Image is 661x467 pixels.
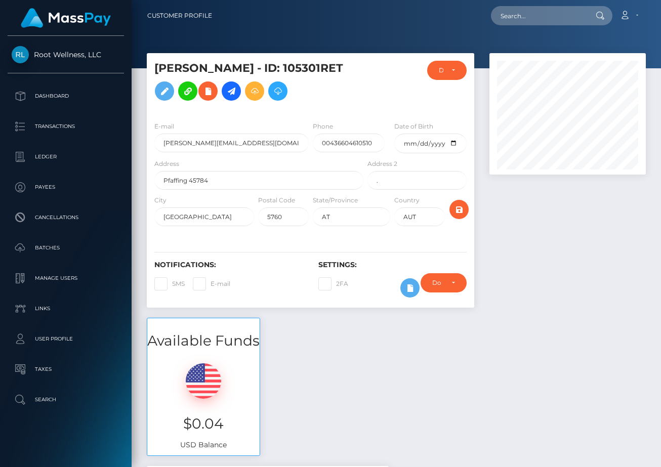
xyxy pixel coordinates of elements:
[12,240,120,256] p: Batches
[313,122,333,131] label: Phone
[421,273,467,292] button: Do not require
[147,5,212,26] a: Customer Profile
[12,119,120,134] p: Transactions
[12,46,29,63] img: Root Wellness, LLC
[12,392,120,407] p: Search
[318,261,467,269] h6: Settings:
[222,81,241,101] a: Initiate Payout
[12,271,120,286] p: Manage Users
[155,414,252,434] h3: $0.04
[147,331,260,351] h3: Available Funds
[12,301,120,316] p: Links
[12,210,120,225] p: Cancellations
[491,6,586,25] input: Search...
[8,83,124,109] a: Dashboard
[313,196,358,205] label: State/Province
[154,61,358,106] h5: [PERSON_NAME] - ID: 105301RET
[21,8,111,28] img: MassPay Logo
[394,122,433,131] label: Date of Birth
[8,296,124,321] a: Links
[8,326,124,352] a: User Profile
[8,205,124,230] a: Cancellations
[154,196,167,205] label: City
[8,114,124,139] a: Transactions
[439,66,443,74] div: DEACTIVE
[258,196,295,205] label: Postal Code
[432,279,443,287] div: Do not require
[154,277,185,290] label: SMS
[318,277,348,290] label: 2FA
[8,235,124,261] a: Batches
[8,387,124,412] a: Search
[12,89,120,104] p: Dashboard
[147,351,260,455] div: USD Balance
[394,196,420,205] label: Country
[427,61,467,80] button: DEACTIVE
[12,149,120,164] p: Ledger
[8,266,124,291] a: Manage Users
[154,122,174,131] label: E-mail
[186,363,221,399] img: USD.png
[8,175,124,200] a: Payees
[367,159,397,168] label: Address 2
[8,50,124,59] span: Root Wellness, LLC
[8,357,124,382] a: Taxes
[12,362,120,377] p: Taxes
[8,144,124,169] a: Ledger
[193,277,230,290] label: E-mail
[12,180,120,195] p: Payees
[154,261,303,269] h6: Notifications:
[154,159,179,168] label: Address
[12,331,120,347] p: User Profile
